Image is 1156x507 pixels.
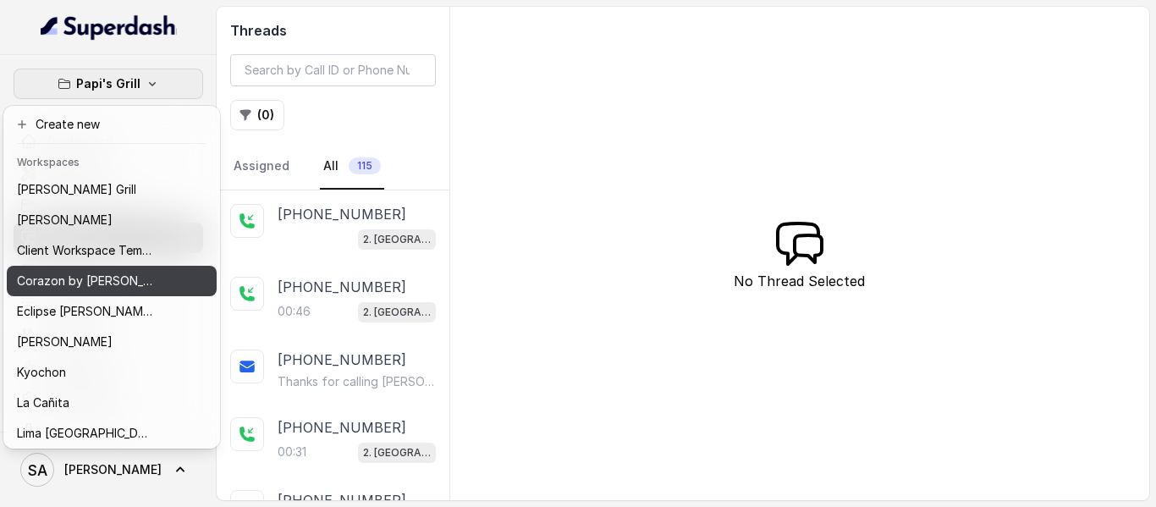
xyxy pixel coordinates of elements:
[17,271,152,291] p: Corazon by [PERSON_NAME]
[17,362,66,383] p: Kyochon
[17,240,152,261] p: Client Workspace Template
[7,109,217,140] button: Create new
[17,179,136,200] p: [PERSON_NAME] Grill
[7,147,217,174] header: Workspaces
[14,69,203,99] button: Papi's Grill
[17,393,69,413] p: La Cañita
[17,301,152,322] p: Eclipse [PERSON_NAME]
[17,423,152,444] p: Lima [GEOGRAPHIC_DATA]
[17,332,113,352] p: [PERSON_NAME]
[3,106,220,449] div: Papi's Grill
[76,74,140,94] p: Papi's Grill
[17,210,113,230] p: [PERSON_NAME]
